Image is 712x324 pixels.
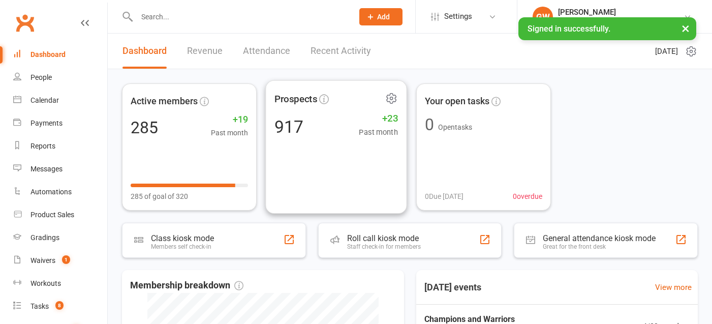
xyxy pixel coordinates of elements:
[655,45,678,57] span: [DATE]
[151,233,214,243] div: Class kiosk mode
[13,226,107,249] a: Gradings
[513,191,542,202] span: 0 overdue
[30,211,74,219] div: Product Sales
[12,10,38,36] a: Clubworx
[151,243,214,250] div: Members self check-in
[13,295,107,318] a: Tasks 8
[558,8,684,17] div: [PERSON_NAME]
[347,243,421,250] div: Staff check-in for members
[30,165,63,173] div: Messages
[13,249,107,272] a: Waivers 1
[30,73,52,81] div: People
[30,142,55,150] div: Reports
[347,233,421,243] div: Roll call kiosk mode
[425,191,463,202] span: 0 Due [DATE]
[30,279,61,287] div: Workouts
[438,123,472,131] span: Open tasks
[243,34,290,69] a: Attendance
[359,111,398,126] span: +23
[558,17,684,26] div: Black Belt Martial Arts Kincumber South
[30,256,55,264] div: Waivers
[30,302,49,310] div: Tasks
[134,10,346,24] input: Search...
[62,255,70,264] span: 1
[13,272,107,295] a: Workouts
[311,34,371,69] a: Recent Activity
[30,50,66,58] div: Dashboard
[131,120,158,136] div: 285
[211,127,248,138] span: Past month
[30,119,63,127] div: Payments
[425,116,434,133] div: 0
[377,13,390,21] span: Add
[676,17,695,39] button: ×
[13,203,107,226] a: Product Sales
[359,126,398,138] span: Past month
[122,34,167,69] a: Dashboard
[274,91,317,106] span: Prospects
[416,278,489,297] h3: [DATE] events
[187,34,223,69] a: Revenue
[425,94,489,109] span: Your open tasks
[13,158,107,181] a: Messages
[13,112,107,135] a: Payments
[30,233,59,242] div: Gradings
[130,278,243,293] span: Membership breakdown
[13,43,107,66] a: Dashboard
[13,135,107,158] a: Reports
[55,301,64,310] span: 8
[543,243,656,250] div: Great for the front desk
[30,96,59,104] div: Calendar
[131,94,198,109] span: Active members
[444,5,472,28] span: Settings
[655,281,692,293] a: View more
[13,181,107,203] a: Automations
[528,24,610,34] span: Signed in successfully.
[13,66,107,89] a: People
[533,7,553,27] div: GW
[543,233,656,243] div: General attendance kiosk mode
[13,89,107,112] a: Calendar
[30,188,72,196] div: Automations
[274,118,303,135] div: 917
[211,112,248,127] span: +19
[359,8,403,25] button: Add
[131,191,188,202] span: 285 of goal of 320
